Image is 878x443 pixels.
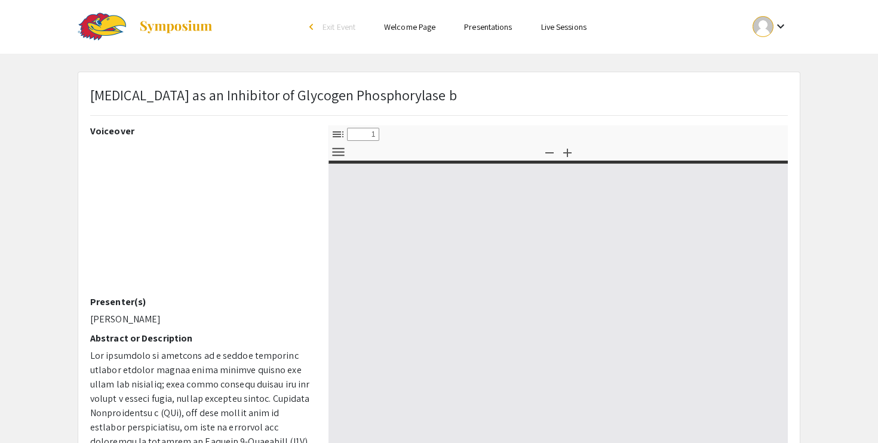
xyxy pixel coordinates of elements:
button: Zoom Out [539,143,560,161]
p: [PERSON_NAME] [90,312,311,327]
img: 28th Annual Undergraduate Research Symposium [78,12,127,42]
span: Exit Event [323,21,355,32]
a: Presentations [464,21,512,32]
h2: Abstract or Description [90,333,311,344]
a: Live Sessions [541,21,587,32]
iframe: YouTube video player [90,141,311,296]
iframe: Chat [9,389,51,434]
img: Symposium by ForagerOne [139,20,213,34]
button: Zoom In [557,143,578,161]
input: Page [347,128,379,141]
button: Toggle Sidebar [328,125,348,143]
button: Tools [328,143,348,161]
h2: Presenter(s) [90,296,311,307]
button: Expand account dropdown [740,13,800,40]
h2: Voiceover [90,125,311,137]
p: [MEDICAL_DATA] as an Inhibitor of Glycogen Phosphorylase b [90,84,457,106]
a: 28th Annual Undergraduate Research Symposium [78,12,213,42]
a: Welcome Page [384,21,435,32]
mat-icon: Expand account dropdown [773,19,788,33]
div: arrow_back_ios [309,23,317,30]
